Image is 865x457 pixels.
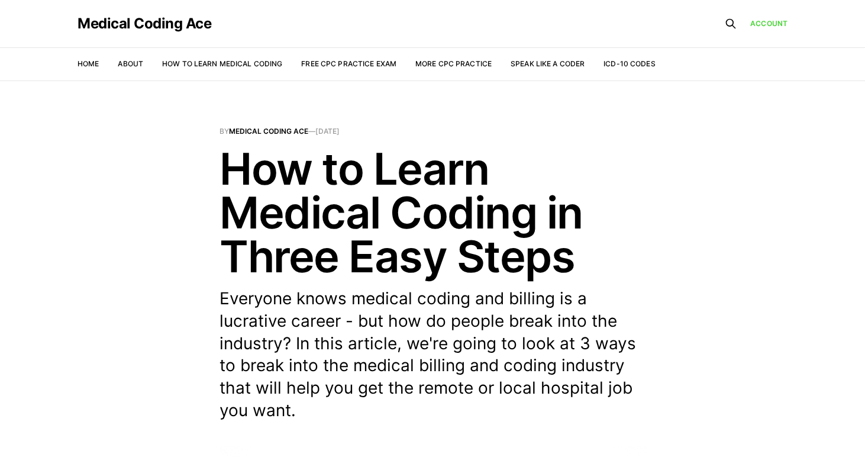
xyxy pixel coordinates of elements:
[220,128,645,135] span: By —
[220,147,645,278] h1: How to Learn Medical Coding in Three Easy Steps
[78,59,99,68] a: Home
[511,59,585,68] a: Speak Like a Coder
[118,59,143,68] a: About
[603,59,655,68] a: ICD-10 Codes
[750,18,787,29] a: Account
[220,288,645,422] p: Everyone knows medical coding and billing is a lucrative career - but how do people break into th...
[315,127,340,136] time: [DATE]
[229,127,308,136] a: Medical Coding Ace
[162,59,282,68] a: How to Learn Medical Coding
[78,17,211,31] a: Medical Coding Ace
[301,59,396,68] a: Free CPC Practice Exam
[415,59,492,68] a: More CPC Practice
